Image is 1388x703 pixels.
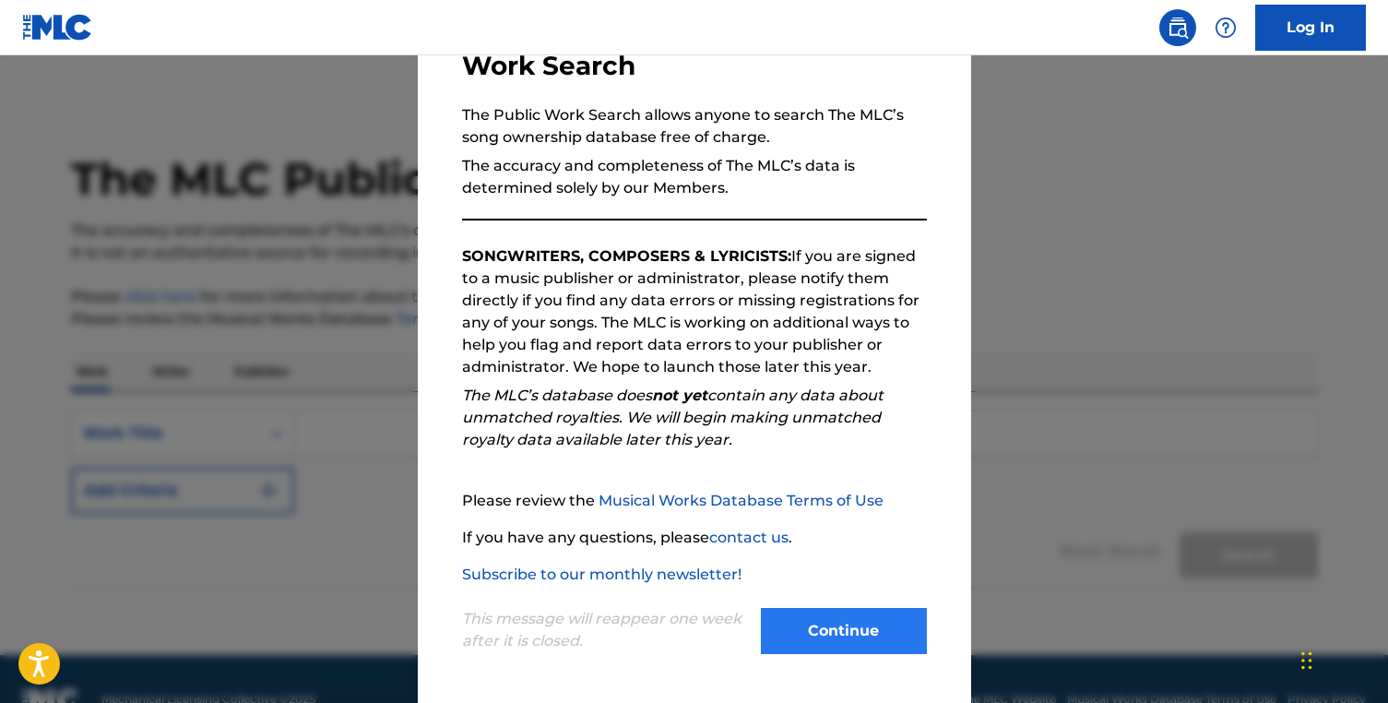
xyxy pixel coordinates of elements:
[462,608,750,652] p: This message will reappear one week after it is closed.
[462,155,927,199] p: The accuracy and completeness of The MLC’s data is determined solely by our Members.
[462,104,927,149] p: The Public Work Search allows anyone to search The MLC’s song ownership database free of charge.
[462,527,927,549] p: If you have any questions, please .
[1159,9,1196,46] a: Public Search
[761,608,927,654] button: Continue
[1215,17,1237,39] img: help
[462,245,927,378] p: If you are signed to a music publisher or administrator, please notify them directly if you find ...
[1301,633,1312,688] div: Drag
[652,387,707,404] strong: not yet
[22,14,93,41] img: MLC Logo
[462,566,741,583] a: Subscribe to our monthly newsletter!
[709,529,789,546] a: contact us
[599,492,884,509] a: Musical Works Database Terms of Use
[1167,17,1189,39] img: search
[462,387,884,448] em: The MLC’s database does contain any data about unmatched royalties. We will begin making unmatche...
[1296,614,1388,703] iframe: Chat Widget
[1255,5,1366,51] a: Log In
[462,247,791,265] strong: SONGWRITERS, COMPOSERS & LYRICISTS:
[1207,9,1244,46] div: Help
[462,490,927,512] p: Please review the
